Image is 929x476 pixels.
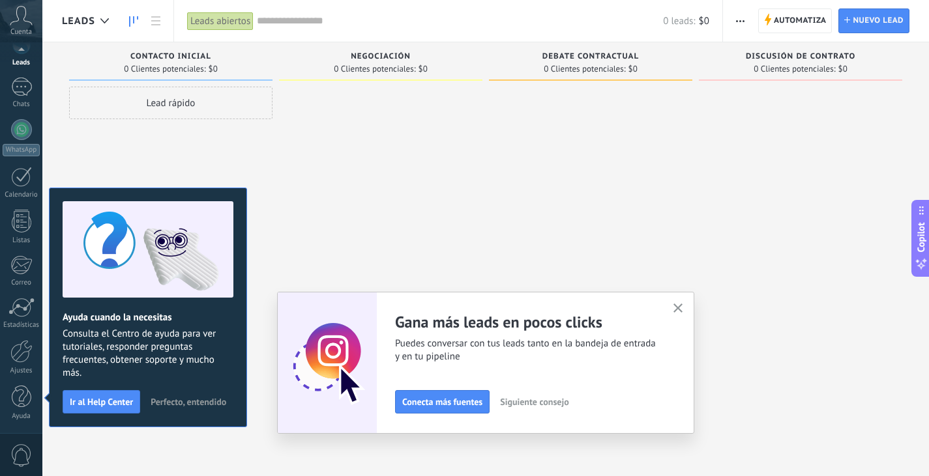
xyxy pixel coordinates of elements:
[3,412,40,421] div: Ayuda
[731,8,750,33] button: Más
[130,52,211,61] span: Contacto inicial
[62,15,95,27] span: Leads
[286,52,476,63] div: Negociación
[3,100,40,109] div: Chats
[542,52,639,61] span: Debate contractual
[495,52,686,63] div: Debate contractual
[754,65,835,73] span: 0 Clientes potenciales:
[395,312,657,332] h2: Gana más leads en pocos clicks
[838,8,909,33] a: Nuevo lead
[500,397,568,406] span: Siguiente consejo
[63,328,233,380] span: Consulta el Centro de ayuda para ver tutoriales, responder preguntas frecuentes, obtener soporte ...
[10,28,32,36] span: Cuenta
[838,65,848,73] span: $0
[63,311,233,324] h2: Ayuda cuando la necesitas
[746,52,855,61] span: Discusión de contrato
[124,65,205,73] span: 0 Clientes potenciales:
[494,392,574,412] button: Siguiente consejo
[3,236,40,245] div: Listas
[395,390,490,413] button: Conecta más fuentes
[853,9,904,33] span: Nuevo lead
[145,392,232,412] button: Perfecto, entendido
[334,65,415,73] span: 0 Clientes potenciales:
[209,65,218,73] span: $0
[705,52,896,63] div: Discusión de contrato
[187,12,254,31] div: Leads abiertos
[544,65,625,73] span: 0 Clientes potenciales:
[3,279,40,287] div: Correo
[63,390,140,413] button: Ir al Help Center
[3,59,40,67] div: Leads
[419,65,428,73] span: $0
[123,8,145,34] a: Leads
[3,144,40,156] div: WhatsApp
[76,52,266,63] div: Contacto inicial
[699,15,709,27] span: $0
[774,9,827,33] span: Automatiza
[3,321,40,329] div: Estadísticas
[395,337,657,363] span: Puedes conversar con tus leads tanto en la bandeja de entrada y en tu pipeline
[628,65,638,73] span: $0
[758,8,833,33] a: Automatiza
[3,191,40,199] div: Calendario
[70,397,133,406] span: Ir al Help Center
[145,8,167,34] a: Lista
[3,367,40,375] div: Ajustes
[351,52,411,61] span: Negociación
[151,397,226,406] span: Perfecto, entendido
[915,222,928,252] span: Copilot
[402,397,482,406] span: Conecta más fuentes
[663,15,695,27] span: 0 leads:
[69,87,273,119] div: Lead rápido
